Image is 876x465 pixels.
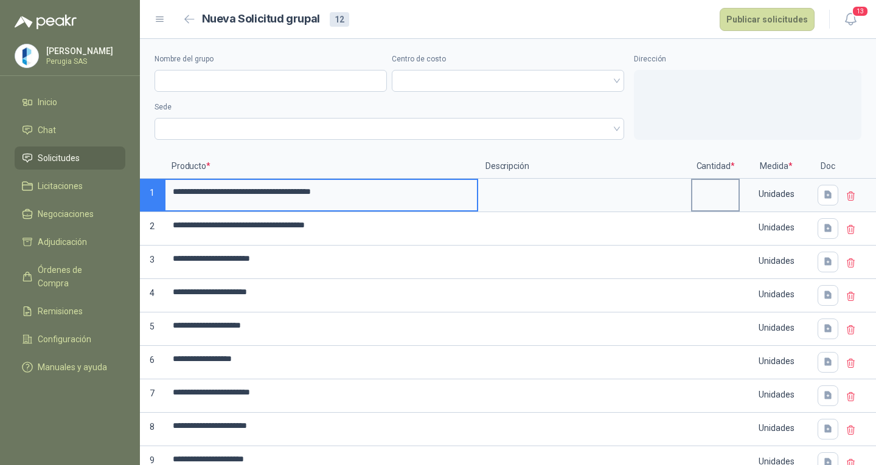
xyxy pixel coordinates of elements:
a: Inicio [15,91,125,114]
p: Cantidad [691,154,740,179]
span: Configuración [38,332,91,346]
a: Negociaciones [15,202,125,226]
p: 3 [140,246,164,279]
div: Unidades [741,280,812,308]
p: Descripción [478,154,691,179]
button: 13 [839,9,861,30]
span: Chat [38,123,56,137]
p: 1 [140,179,164,212]
p: Doc [813,154,843,179]
a: Manuales y ayuda [15,356,125,379]
a: Órdenes de Compra [15,258,125,295]
div: Unidades [741,347,812,375]
span: Solicitudes [38,151,80,165]
p: 6 [140,346,164,379]
p: 8 [140,413,164,446]
h2: Nueva Solicitud grupal [202,10,320,28]
label: Nombre del grupo [155,53,387,65]
span: Negociaciones [38,207,94,221]
div: Unidades [741,314,812,342]
span: Manuales y ayuda [38,360,107,374]
a: Chat [15,119,125,142]
a: Remisiones [15,300,125,323]
div: Unidades [741,414,812,442]
span: Remisiones [38,305,83,318]
p: 7 [140,379,164,413]
span: Inicio [38,95,57,109]
span: Órdenes de Compra [38,263,114,290]
a: Configuración [15,328,125,351]
img: Logo peakr [15,15,77,29]
span: Adjudicación [38,235,87,249]
button: Publicar solicitudes [720,8,815,31]
label: Centro de costo [392,53,624,65]
label: Dirección [634,53,861,65]
p: 2 [140,212,164,246]
p: 4 [140,279,164,312]
p: 5 [140,312,164,346]
span: Licitaciones [38,179,83,193]
img: Company Logo [15,44,38,67]
p: Medida [740,154,813,179]
span: 13 [852,5,869,17]
div: Unidades [741,247,812,275]
div: Unidades [741,381,812,408]
p: Perugia SAS [46,58,122,65]
a: Solicitudes [15,146,125,170]
div: Unidades [741,180,812,208]
a: Licitaciones [15,174,125,198]
div: 12 [330,12,349,27]
p: Producto [164,154,478,179]
p: [PERSON_NAME] [46,47,122,55]
a: Adjudicación [15,230,125,253]
div: Unidades [741,213,812,241]
label: Sede [155,102,624,113]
